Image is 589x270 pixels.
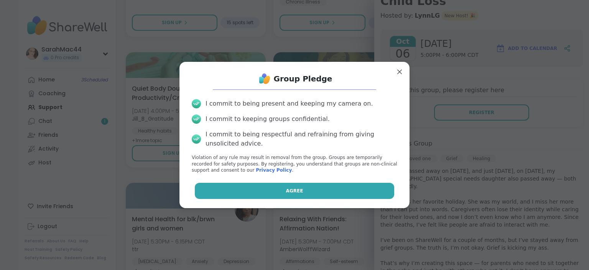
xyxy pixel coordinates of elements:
[274,73,332,84] h1: Group Pledge
[257,71,272,86] img: ShareWell Logo
[206,130,397,148] div: I commit to being respectful and refraining from giving unsolicited advice.
[206,99,373,108] div: I commit to being present and keeping my camera on.
[256,167,292,173] a: Privacy Policy
[206,114,330,124] div: I commit to keeping groups confidential.
[286,187,303,194] span: Agree
[195,183,395,199] button: Agree
[192,154,397,174] p: Violation of any rule may result in removal from the group. Groups are temporarily recorded for s...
